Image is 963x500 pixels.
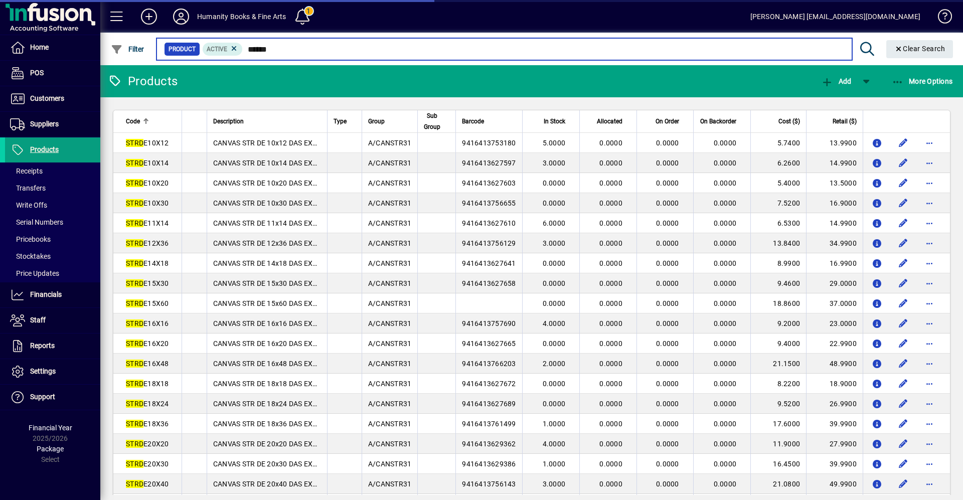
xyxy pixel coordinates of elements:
[543,299,566,307] span: 0.0000
[126,440,169,448] span: E20X20
[126,460,143,468] em: STRD
[806,293,863,313] td: 37.0000
[895,456,911,472] button: Edit
[543,179,566,187] span: 0.0000
[165,8,197,26] button: Profile
[921,295,937,311] button: More options
[895,436,911,452] button: Edit
[543,139,566,147] span: 5.0000
[921,155,937,171] button: More options
[5,359,100,384] a: Settings
[921,135,937,151] button: More options
[778,116,800,127] span: Cost ($)
[895,175,911,191] button: Edit
[126,116,140,127] span: Code
[921,456,937,472] button: More options
[750,354,806,374] td: 21.1500
[806,193,863,213] td: 16.9000
[462,360,516,368] span: 9416413766203
[462,116,516,127] div: Barcode
[213,440,361,448] span: CANVAS STR DE 20x20 DAS EXHIBITION 11/2
[30,69,44,77] span: POS
[368,116,412,127] div: Group
[126,319,169,327] span: E16X16
[126,219,169,227] span: E11X14
[750,313,806,334] td: 9.2000
[424,110,449,132] div: Sub Group
[599,440,622,448] span: 0.0000
[806,153,863,173] td: 14.9900
[334,116,347,127] span: Type
[806,454,863,474] td: 39.9900
[656,116,679,127] span: On Order
[714,420,737,428] span: 0.0000
[806,313,863,334] td: 23.0000
[806,374,863,394] td: 18.9000
[895,356,911,372] button: Edit
[126,420,143,428] em: STRD
[806,273,863,293] td: 29.0000
[126,139,143,147] em: STRD
[806,133,863,153] td: 13.9900
[543,460,566,468] span: 1.0000
[5,385,100,410] a: Support
[5,86,100,111] a: Customers
[126,340,169,348] span: E16X20
[714,460,737,468] span: 0.0000
[213,199,361,207] span: CANVAS STR DE 10x30 DAS EXHIBITION 11/2
[750,334,806,354] td: 9.4000
[921,275,937,291] button: More options
[921,436,937,452] button: More options
[462,139,516,147] span: 9416413753180
[714,380,737,388] span: 0.0000
[368,159,412,167] span: A/CANSTR31
[462,440,516,448] span: 9416413629362
[30,120,59,128] span: Suppliers
[714,360,737,368] span: 0.0000
[599,239,622,247] span: 0.0000
[462,219,516,227] span: 9416413627610
[126,116,176,127] div: Code
[821,77,851,85] span: Add
[656,179,679,187] span: 0.0000
[833,116,857,127] span: Retail ($)
[599,179,622,187] span: 0.0000
[894,45,945,53] span: Clear Search
[111,45,144,53] span: Filter
[921,255,937,271] button: More options
[37,445,64,453] span: Package
[750,153,806,173] td: 6.2600
[921,396,937,412] button: More options
[126,299,169,307] span: E15X60
[126,480,143,488] em: STRD
[30,393,55,401] span: Support
[126,219,143,227] em: STRD
[806,354,863,374] td: 48.9900
[10,218,63,226] span: Serial Numbers
[895,416,911,432] button: Edit
[921,175,937,191] button: More options
[462,460,516,468] span: 9416413629386
[462,259,516,267] span: 9416413627641
[750,414,806,434] td: 17.6000
[921,215,937,231] button: More options
[126,259,143,267] em: STRD
[895,155,911,171] button: Edit
[462,199,516,207] span: 9416413756655
[895,476,911,492] button: Edit
[930,2,950,35] a: Knowledge Base
[921,336,937,352] button: More options
[921,376,937,392] button: More options
[213,259,361,267] span: CANVAS STR DE 14x18 DAS EXHIBITION 11/2
[656,239,679,247] span: 0.0000
[5,214,100,231] a: Serial Numbers
[203,43,243,56] mat-chip: Activation Status: Active
[213,179,361,187] span: CANVAS STR DE 10x20 DAS EXHIBITION 11/2
[543,239,566,247] span: 3.0000
[806,233,863,253] td: 34.9900
[599,460,622,468] span: 0.0000
[543,400,566,408] span: 0.0000
[5,162,100,180] a: Receipts
[126,139,169,147] span: E10X12
[213,159,361,167] span: CANVAS STR DE 10x14 DAS EXHIBITION 11/2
